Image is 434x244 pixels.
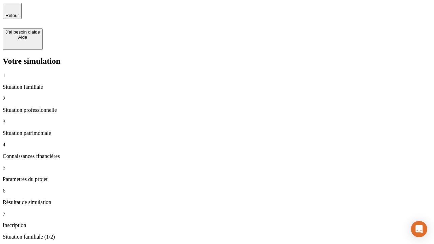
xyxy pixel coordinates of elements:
[3,222,431,228] p: Inscription
[3,188,431,194] p: 6
[3,107,431,113] p: Situation professionnelle
[5,29,40,35] div: J’ai besoin d'aide
[3,199,431,205] p: Résultat de simulation
[411,221,427,237] div: Open Intercom Messenger
[3,28,43,50] button: J’ai besoin d'aideAide
[3,176,431,182] p: Paramètres du projet
[3,3,22,19] button: Retour
[3,165,431,171] p: 5
[5,35,40,40] div: Aide
[3,73,431,79] p: 1
[5,13,19,18] span: Retour
[3,234,431,240] p: Situation familiale (1/2)
[3,211,431,217] p: 7
[3,142,431,148] p: 4
[3,96,431,102] p: 2
[3,153,431,159] p: Connaissances financières
[3,119,431,125] p: 3
[3,84,431,90] p: Situation familiale
[3,130,431,136] p: Situation patrimoniale
[3,57,431,66] h2: Votre simulation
